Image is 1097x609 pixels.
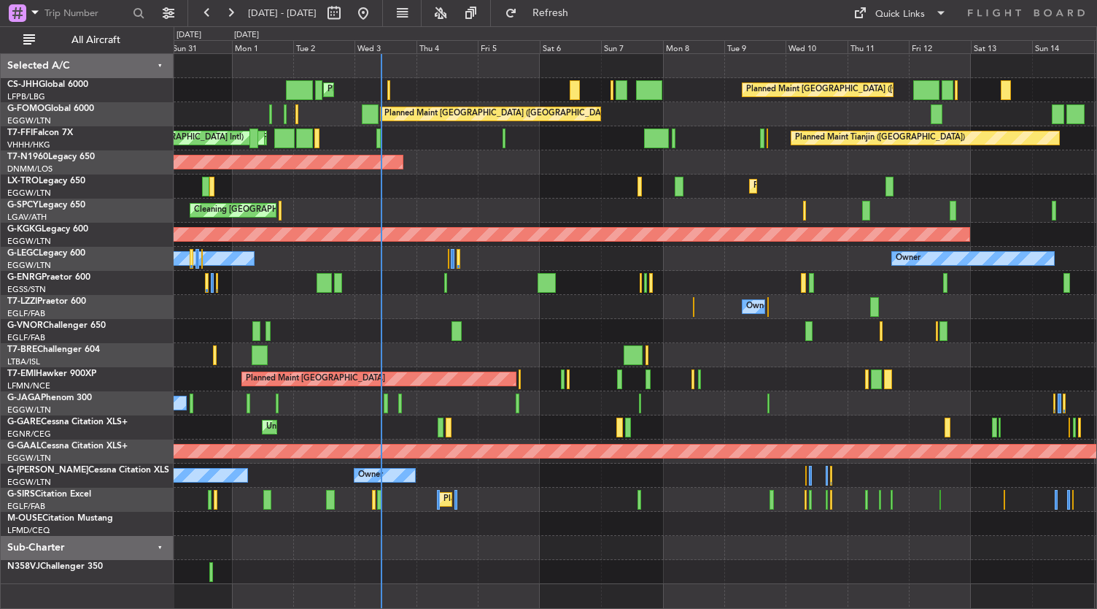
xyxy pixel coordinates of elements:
[38,35,154,45] span: All Aircraft
[248,7,317,20] span: [DATE] - [DATE]
[7,369,96,378] a: T7-EMIHawker 900XP
[601,40,662,53] div: Sun 7
[7,466,169,475] a: G-[PERSON_NAME]Cessna Citation XLS
[746,296,771,318] div: Owner
[7,297,86,306] a: T7-LZZIPraetor 600
[7,514,113,523] a: M-OUSECitation Mustang
[498,1,586,25] button: Refresh
[266,416,398,438] div: Unplanned Maint [PERSON_NAME]
[293,40,354,53] div: Tue 2
[7,418,41,426] span: G-GARE
[909,40,970,53] div: Fri 12
[7,80,88,89] a: CS-JHHGlobal 6000
[7,418,128,426] a: G-GARECessna Citation XLS+
[7,91,45,102] a: LFPB/LBG
[7,249,85,258] a: G-LEGCLegacy 600
[7,369,36,378] span: T7-EMI
[786,40,847,53] div: Wed 10
[177,29,201,42] div: [DATE]
[7,308,45,319] a: EGLF/FAB
[7,188,51,199] a: EGGW/LTN
[7,514,42,523] span: M-OUSE
[7,273,42,282] span: G-ENRG
[7,525,50,536] a: LFMD/CEQ
[7,153,95,161] a: T7-N1960Legacy 650
[848,40,909,53] div: Thu 11
[7,405,51,415] a: EGGW/LTN
[7,177,39,185] span: LX-TRO
[540,40,601,53] div: Sat 6
[7,321,43,330] span: G-VNOR
[7,345,37,354] span: T7-BRE
[232,40,293,53] div: Mon 1
[1032,40,1093,53] div: Sun 14
[416,40,478,53] div: Thu 4
[7,356,40,367] a: LTBA/ISL
[7,442,128,451] a: G-GAALCessna Citation XLS+
[663,40,724,53] div: Mon 8
[7,466,88,475] span: G-[PERSON_NAME]
[7,490,35,499] span: G-SIRS
[875,7,925,22] div: Quick Links
[7,201,85,210] a: G-SPCYLegacy 650
[478,40,539,53] div: Fri 5
[7,104,44,113] span: G-FOMO
[7,332,45,343] a: EGLF/FAB
[7,225,88,234] a: G-KGKGLegacy 600
[16,28,158,52] button: All Aircraft
[846,1,954,25] button: Quick Links
[7,501,45,512] a: EGLF/FAB
[384,103,614,125] div: Planned Maint [GEOGRAPHIC_DATA] ([GEOGRAPHIC_DATA])
[7,260,51,271] a: EGGW/LTN
[7,115,51,126] a: EGGW/LTN
[795,127,965,149] div: Planned Maint Tianjin ([GEOGRAPHIC_DATA])
[354,40,416,53] div: Wed 3
[7,284,46,295] a: EGSS/STN
[7,129,73,137] a: T7-FFIFalcon 7X
[170,40,231,53] div: Sun 31
[753,175,849,197] div: Planned Maint Dusseldorf
[7,139,50,150] a: VHHH/HKG
[7,477,51,488] a: EGGW/LTN
[7,153,48,161] span: T7-N1960
[7,380,50,391] a: LFMN/NCE
[246,368,385,390] div: Planned Maint [GEOGRAPHIC_DATA]
[7,212,47,223] a: LGAV/ATH
[7,177,85,185] a: LX-TROLegacy 650
[327,79,557,101] div: Planned Maint [GEOGRAPHIC_DATA] ([GEOGRAPHIC_DATA])
[7,297,37,306] span: T7-LZZI
[44,2,128,24] input: Trip Number
[7,394,41,402] span: G-JAGA
[7,345,100,354] a: T7-BREChallenger 604
[7,249,39,258] span: G-LEGC
[7,321,106,330] a: G-VNORChallenger 650
[7,164,53,175] a: DNMM/LOS
[7,442,41,451] span: G-GAAL
[7,80,39,89] span: CS-JHH
[520,8,581,18] span: Refresh
[234,29,259,42] div: [DATE]
[7,201,39,210] span: G-SPCY
[724,40,786,53] div: Tue 9
[7,490,91,499] a: G-SIRSCitation Excel
[194,199,400,221] div: Cleaning [GEOGRAPHIC_DATA] ([PERSON_NAME] Intl)
[7,236,51,247] a: EGGW/LTN
[7,104,94,113] a: G-FOMOGlobal 6000
[7,394,92,402] a: G-JAGAPhenom 300
[358,464,383,486] div: Owner
[443,489,673,510] div: Planned Maint [GEOGRAPHIC_DATA] ([GEOGRAPHIC_DATA])
[7,562,103,571] a: N358VJChallenger 350
[971,40,1032,53] div: Sat 13
[7,562,40,571] span: N358VJ
[7,453,51,464] a: EGGW/LTN
[7,273,90,282] a: G-ENRGPraetor 600
[746,79,976,101] div: Planned Maint [GEOGRAPHIC_DATA] ([GEOGRAPHIC_DATA])
[7,225,42,234] span: G-KGKG
[7,129,33,137] span: T7-FFI
[7,429,51,440] a: EGNR/CEG
[896,248,920,269] div: Owner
